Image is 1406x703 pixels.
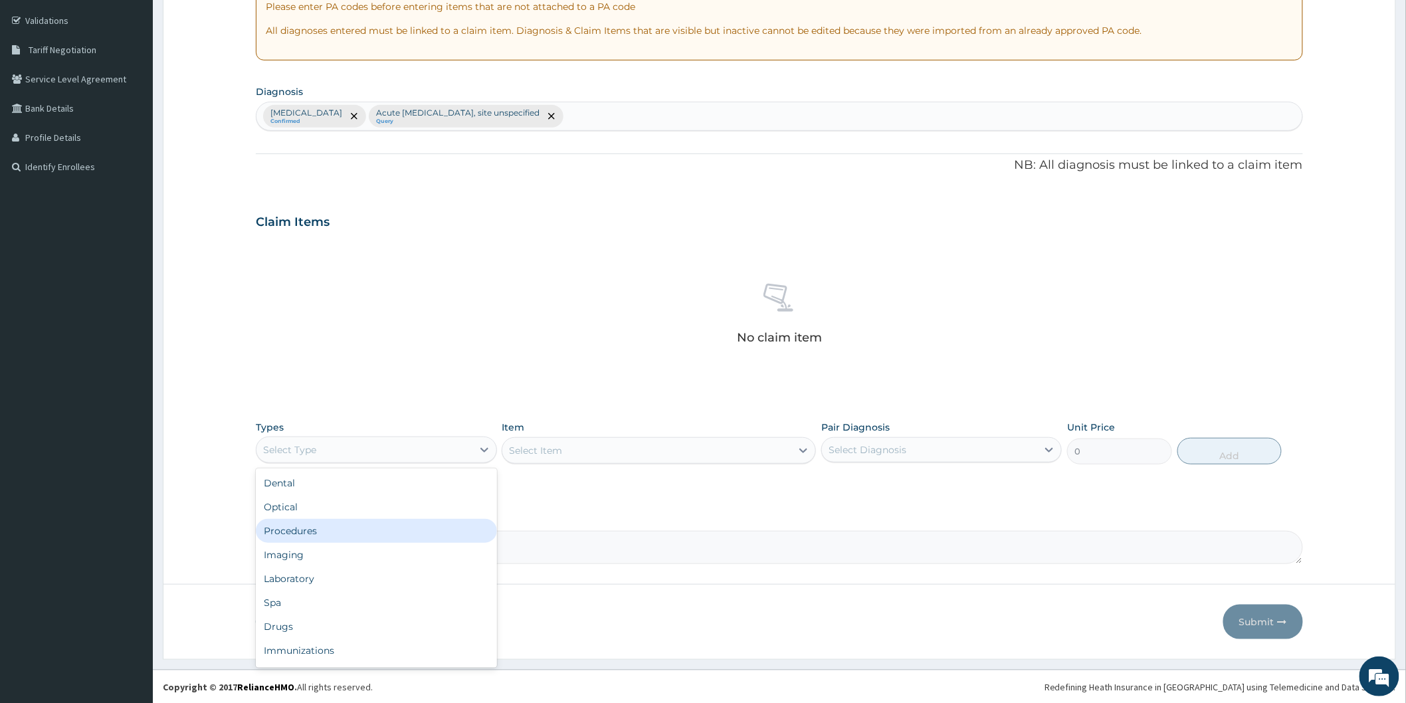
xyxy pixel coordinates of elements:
[348,110,360,122] span: remove selection option
[7,363,253,409] textarea: Type your message and hit 'Enter'
[256,471,496,495] div: Dental
[237,681,294,693] a: RelianceHMO
[1177,438,1282,464] button: Add
[829,443,906,456] div: Select Diagnosis
[263,443,316,456] div: Select Type
[256,215,330,230] h3: Claim Items
[256,591,496,615] div: Spa
[29,44,96,56] span: Tariff Negotiation
[737,331,822,344] p: No claim item
[163,681,297,693] strong: Copyright © 2017 .
[256,512,1303,524] label: Comment
[256,422,284,433] label: Types
[69,74,223,92] div: Chat with us now
[266,24,1293,37] p: All diagnoses entered must be linked to a claim item. Diagnosis & Claim Items that are visible bu...
[218,7,250,39] div: Minimize live chat window
[256,662,496,686] div: Others
[77,167,183,302] span: We're online!
[376,118,540,125] small: Query
[256,567,496,591] div: Laboratory
[821,421,890,434] label: Pair Diagnosis
[256,519,496,543] div: Procedures
[1067,421,1115,434] label: Unit Price
[256,85,303,98] label: Diagnosis
[376,108,540,118] p: Acute [MEDICAL_DATA], site unspecified
[546,110,557,122] span: remove selection option
[1045,680,1396,694] div: Redefining Heath Insurance in [GEOGRAPHIC_DATA] using Telemedicine and Data Science!
[25,66,54,100] img: d_794563401_company_1708531726252_794563401
[256,615,496,639] div: Drugs
[1223,605,1303,639] button: Submit
[256,639,496,662] div: Immunizations
[256,543,496,567] div: Imaging
[270,118,342,125] small: Confirmed
[502,421,524,434] label: Item
[256,157,1303,174] p: NB: All diagnosis must be linked to a claim item
[270,108,342,118] p: [MEDICAL_DATA]
[256,495,496,519] div: Optical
